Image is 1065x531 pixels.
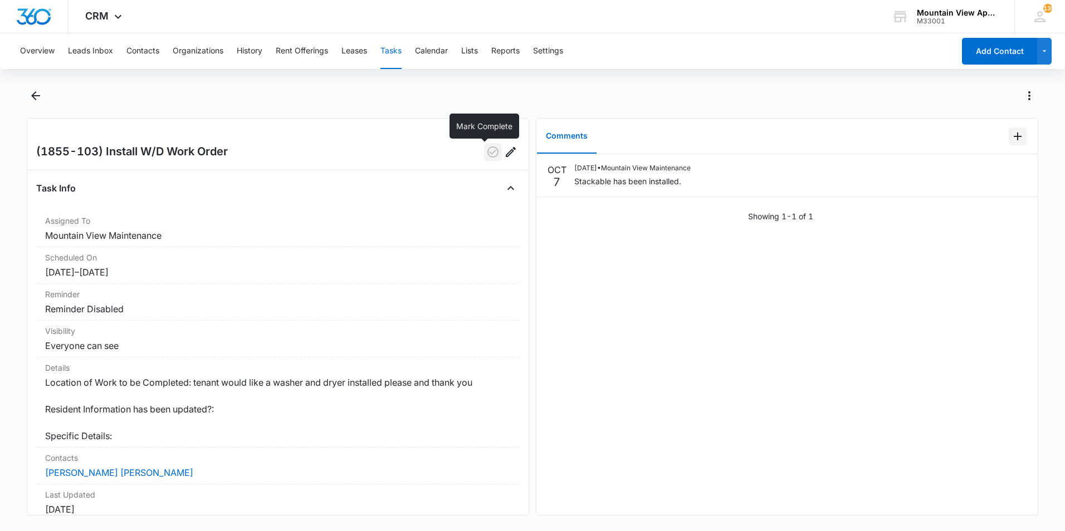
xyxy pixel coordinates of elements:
[461,33,478,69] button: Lists
[45,229,511,242] dd: Mountain View Maintenance
[45,362,511,373] dt: Details
[27,87,44,105] button: Back
[45,265,511,279] dd: [DATE] – [DATE]
[917,8,998,17] div: account name
[574,163,691,173] p: [DATE] • Mountain View Maintenance
[36,284,520,321] div: ReminderReminder Disabled
[491,33,520,69] button: Reports
[45,302,511,316] dd: Reminder Disabled
[1009,127,1027,145] button: Add Comment
[45,339,511,352] dd: Everyone can see
[36,357,520,448] div: DetailsLocation of Work to be Completed: tenant would like a washer and dryer installed please an...
[45,489,511,500] dt: Last Updated
[36,210,520,247] div: Assigned ToMountain View Maintenance
[45,503,511,516] dd: [DATE]
[45,325,511,337] dt: Visibility
[237,33,262,69] button: History
[36,143,228,161] h2: (1855-103) Install W/D Work Order
[533,33,563,69] button: Settings
[537,119,597,154] button: Comments
[450,114,519,139] div: Mark Complete
[173,33,223,69] button: Organizations
[341,33,367,69] button: Leases
[1020,87,1038,105] button: Actions
[68,33,113,69] button: Leads Inbox
[45,467,193,478] a: [PERSON_NAME] [PERSON_NAME]
[85,10,109,22] span: CRM
[502,179,520,197] button: Close
[276,33,328,69] button: Rent Offerings
[1043,4,1052,13] span: 139
[502,143,520,161] button: Edit
[1043,4,1052,13] div: notifications count
[45,452,511,464] dt: Contacts
[45,215,511,227] dt: Assigned To
[45,252,511,263] dt: Scheduled On
[548,163,566,176] p: OCT
[36,321,520,357] div: VisibilityEveryone can see
[126,33,159,69] button: Contacts
[36,247,520,284] div: Scheduled On[DATE]–[DATE]
[574,175,691,187] p: Stackable has been installed.
[36,448,520,484] div: Contacts[PERSON_NAME] [PERSON_NAME]
[36,181,76,195] h4: Task Info
[748,210,813,222] p: Showing 1-1 of 1
[45,376,511,442] dd: Location of Work to be Completed: tenant would like a washer and dryer installed please and thank...
[917,17,998,25] div: account id
[415,33,448,69] button: Calendar
[20,33,55,69] button: Overview
[36,484,520,521] div: Last Updated[DATE]
[380,33,402,69] button: Tasks
[553,176,560,188] p: 7
[962,38,1037,65] button: Add Contact
[45,288,511,300] dt: Reminder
